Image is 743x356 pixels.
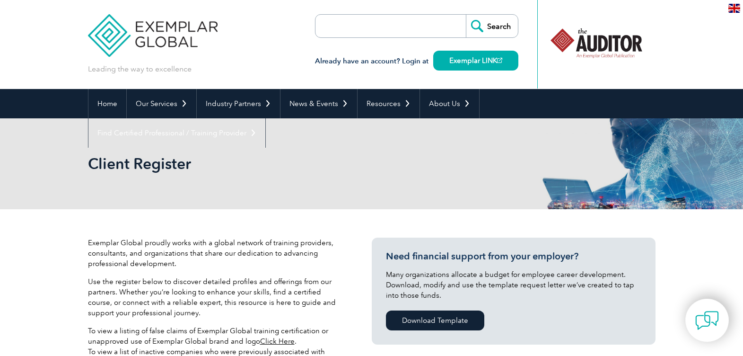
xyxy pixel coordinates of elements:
[280,89,357,118] a: News & Events
[88,64,192,74] p: Leading the way to excellence
[386,250,641,262] h3: Need financial support from your employer?
[386,311,484,330] a: Download Template
[497,58,502,63] img: open_square.png
[695,309,719,332] img: contact-chat.png
[88,156,485,171] h2: Client Register
[88,89,126,118] a: Home
[466,15,518,37] input: Search
[433,51,518,71] a: Exemplar LINK
[88,118,265,148] a: Find Certified Professional / Training Provider
[127,89,196,118] a: Our Services
[728,4,740,13] img: en
[386,269,641,301] p: Many organizations allocate a budget for employee career development. Download, modify and use th...
[197,89,280,118] a: Industry Partners
[88,238,343,269] p: Exemplar Global proudly works with a global network of training providers, consultants, and organ...
[88,276,343,318] p: Use the register below to discover detailed profiles and offerings from our partners. Whether you...
[420,89,479,118] a: About Us
[315,55,518,67] h3: Already have an account? Login at
[260,337,295,346] a: Click Here
[358,89,420,118] a: Resources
